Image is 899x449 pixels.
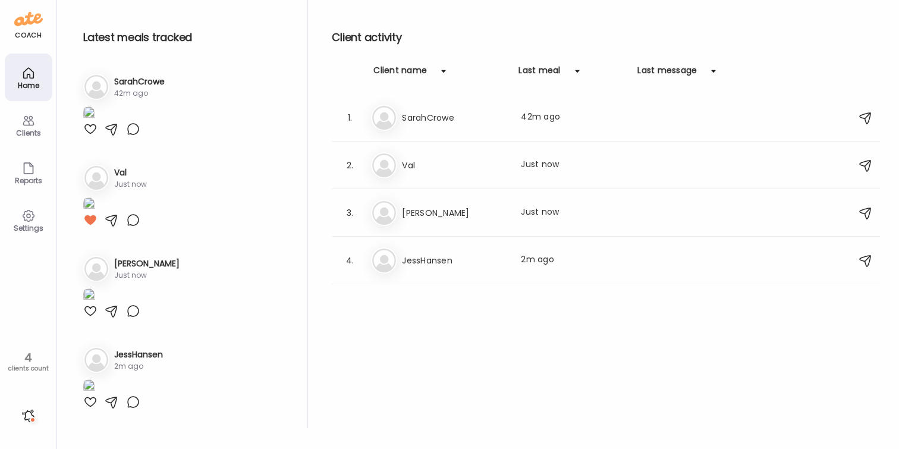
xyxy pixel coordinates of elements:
[637,64,697,83] div: Last message
[114,179,147,190] div: Just now
[84,166,108,190] img: bg-avatar-default.svg
[373,64,427,83] div: Client name
[7,81,50,89] div: Home
[83,29,288,46] h2: Latest meals tracked
[342,158,357,172] div: 2.
[114,270,180,281] div: Just now
[4,350,52,365] div: 4
[518,64,560,83] div: Last meal
[402,206,507,220] h3: [PERSON_NAME]
[114,361,163,372] div: 2m ago
[114,348,163,361] h3: JessHansen
[7,129,50,137] div: Clients
[402,253,507,268] h3: JessHansen
[372,201,396,225] img: bg-avatar-default.svg
[114,167,147,179] h3: Val
[83,197,95,213] img: images%2FpdzErkYIq2RVV5q7Kvbq58pGrfp1%2F5TfQbWsLnc7NLP3aZJ3D%2FzpjWqSHnM4inDg3HmlTZ_1080
[342,206,357,220] div: 3.
[521,158,625,172] div: Just now
[84,75,108,99] img: bg-avatar-default.svg
[342,111,357,125] div: 1.
[83,379,95,395] img: images%2F89jpWwfnpeZc0oJum2gXo5JkcVZ2%2FFYERL26XGniCnnkwHwME%2Fi0J1EEJC1an5JwGqYnql_1080
[402,111,507,125] h3: SarahCrowe
[84,348,108,372] img: bg-avatar-default.svg
[15,30,42,40] div: coach
[114,258,180,270] h3: [PERSON_NAME]
[83,106,95,122] img: images%2FGUbdFJA58dS8Z0qmVV7zLn3NjgJ2%2FEGUyZ7GwZSxNEx4Ea2ZB%2FfoSQDhijvrlzRdJADfKD_1080
[84,257,108,281] img: bg-avatar-default.svg
[4,365,52,373] div: clients count
[14,10,43,29] img: ate
[372,106,396,130] img: bg-avatar-default.svg
[83,288,95,304] img: images%2FNpBkYCDGbgOyATEklj5YtkCAVfl2%2FnKVoaptXtN1p6595u0T5%2FqRzK5J4l5BI5utyInp4j_1080
[342,253,357,268] div: 4.
[521,253,625,268] div: 2m ago
[7,224,50,232] div: Settings
[521,111,625,125] div: 42m ago
[521,206,625,220] div: Just now
[402,158,507,172] h3: Val
[114,88,165,99] div: 42m ago
[372,153,396,177] img: bg-avatar-default.svg
[332,29,880,46] h2: Client activity
[7,177,50,184] div: Reports
[372,249,396,272] img: bg-avatar-default.svg
[114,76,165,88] h3: SarahCrowe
